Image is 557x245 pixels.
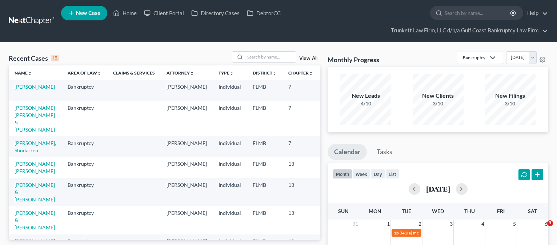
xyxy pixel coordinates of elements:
[76,11,100,16] span: New Case
[161,206,213,234] td: [PERSON_NAME]
[247,206,282,234] td: FLMB
[97,71,101,76] i: unfold_more
[62,157,107,178] td: Bankruptcy
[370,169,385,179] button: day
[245,52,296,62] input: Search by name...
[167,70,194,76] a: Attorneyunfold_more
[243,7,284,20] a: DebtorCC
[370,144,399,160] a: Tasks
[161,136,213,157] td: [PERSON_NAME]
[15,140,56,153] a: [PERSON_NAME], Shudarren
[532,220,550,238] iframe: Intercom live chat
[464,208,475,214] span: Thu
[340,100,391,107] div: 4/10
[340,92,391,100] div: New Leads
[333,169,352,179] button: month
[387,24,548,37] a: Trunkett Law Firm, LLC d/b/a Gulf Coast Bankruptcy Law Firm
[282,80,319,101] td: 7
[528,208,537,214] span: Sat
[161,157,213,178] td: [PERSON_NAME]
[386,220,390,228] span: 1
[544,220,548,228] span: 6
[445,6,511,20] input: Search by name...
[328,144,367,160] a: Calendar
[394,230,399,236] span: 1p
[319,101,354,136] td: 2:25-bk-01518
[432,208,444,214] span: Wed
[385,169,399,179] button: list
[15,182,55,202] a: [PERSON_NAME] & [PERSON_NAME]
[62,80,107,101] td: Bankruptcy
[213,136,247,157] td: Individual
[338,208,349,214] span: Sun
[190,71,194,76] i: unfold_more
[229,71,234,76] i: unfold_more
[213,157,247,178] td: Individual
[369,208,381,214] span: Mon
[51,55,59,61] div: 15
[15,105,55,133] a: [PERSON_NAME] [PERSON_NAME] & [PERSON_NAME]
[319,80,354,101] td: 2:25-bk-01499
[161,101,213,136] td: [PERSON_NAME]
[512,220,517,228] span: 5
[247,136,282,157] td: FLMB
[463,55,485,61] div: Bankruptcy
[247,178,282,206] td: FLMB
[282,206,319,234] td: 13
[282,101,319,136] td: 7
[497,208,505,214] span: Fri
[15,161,55,174] a: [PERSON_NAME] [PERSON_NAME]
[247,101,282,136] td: FLMB
[400,230,508,236] span: 341(a) meeting for [PERSON_NAME] & [PERSON_NAME]
[213,101,247,136] td: Individual
[161,178,213,206] td: [PERSON_NAME]
[140,7,188,20] a: Client Portal
[309,71,313,76] i: unfold_more
[247,157,282,178] td: FLMB
[62,178,107,206] td: Bankruptcy
[68,70,101,76] a: Area of Lawunfold_more
[15,70,32,76] a: Nameunfold_more
[319,206,354,234] td: 2:25-bk-01733
[413,92,464,100] div: New Clients
[319,178,354,206] td: 2:25-bk-01720
[15,210,55,230] a: [PERSON_NAME] & [PERSON_NAME]
[352,220,359,228] span: 31
[282,157,319,178] td: 13
[288,70,313,76] a: Chapterunfold_more
[319,157,354,178] td: 2:25-bk-01184
[107,65,161,80] th: Claims & Services
[15,84,55,90] a: [PERSON_NAME]
[282,136,319,157] td: 7
[62,136,107,157] td: Bankruptcy
[9,54,59,63] div: Recent Cases
[28,71,32,76] i: unfold_more
[253,70,277,76] a: Districtunfold_more
[282,178,319,206] td: 13
[524,7,548,20] a: Help
[413,100,464,107] div: 3/10
[188,7,243,20] a: Directory Cases
[62,101,107,136] td: Bankruptcy
[426,185,450,193] h2: [DATE]
[213,206,247,234] td: Individual
[481,220,485,228] span: 4
[272,71,277,76] i: unfold_more
[109,7,140,20] a: Home
[219,70,234,76] a: Typeunfold_more
[299,56,317,61] a: View All
[213,178,247,206] td: Individual
[485,100,536,107] div: 3/10
[352,169,370,179] button: week
[547,220,553,226] span: 3
[213,80,247,101] td: Individual
[247,80,282,101] td: FLMB
[418,220,422,228] span: 2
[328,55,379,64] h3: Monthly Progress
[62,206,107,234] td: Bankruptcy
[161,80,213,101] td: [PERSON_NAME]
[485,92,536,100] div: New Filings
[449,220,453,228] span: 3
[402,208,411,214] span: Tue
[15,238,55,244] a: [PERSON_NAME]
